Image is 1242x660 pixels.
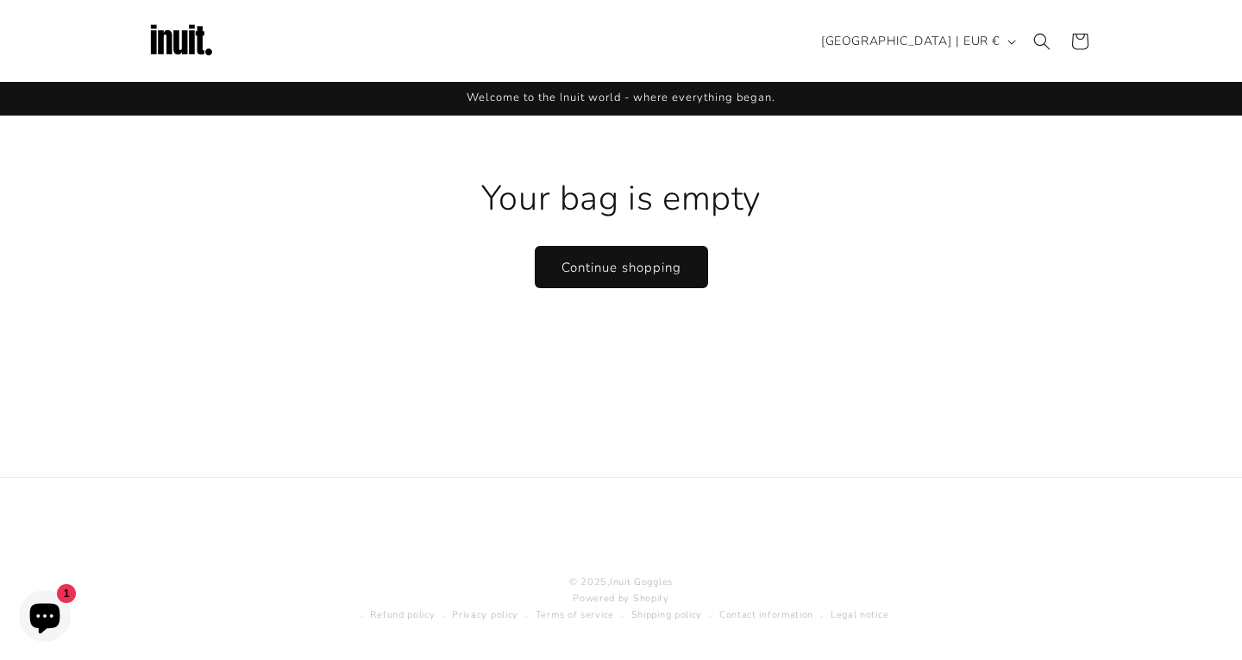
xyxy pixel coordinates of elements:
[821,32,1000,50] span: [GEOGRAPHIC_DATA] | EUR €
[610,566,673,579] a: Inuit Goggles
[147,176,1095,221] h1: Your bag is empty
[631,598,703,614] a: Shipping policy
[831,598,888,614] a: Legal notice
[147,82,1095,115] div: Announcement
[354,565,889,581] small: © 2025,
[452,598,518,614] a: Privacy policy
[811,25,1023,58] button: [GEOGRAPHIC_DATA] | EUR €
[147,7,216,76] img: Inuit Logo
[1023,22,1061,60] summary: Search
[14,590,76,646] inbox-online-store-chat: Shopify online store chat
[719,598,813,614] a: Contact information
[536,598,614,614] a: Terms of service
[370,598,435,614] a: Refund policy
[573,582,669,595] a: Powered by Shopify
[467,90,775,105] span: Welcome to the Inuit world - where everything began.
[536,247,707,287] a: Continue shopping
